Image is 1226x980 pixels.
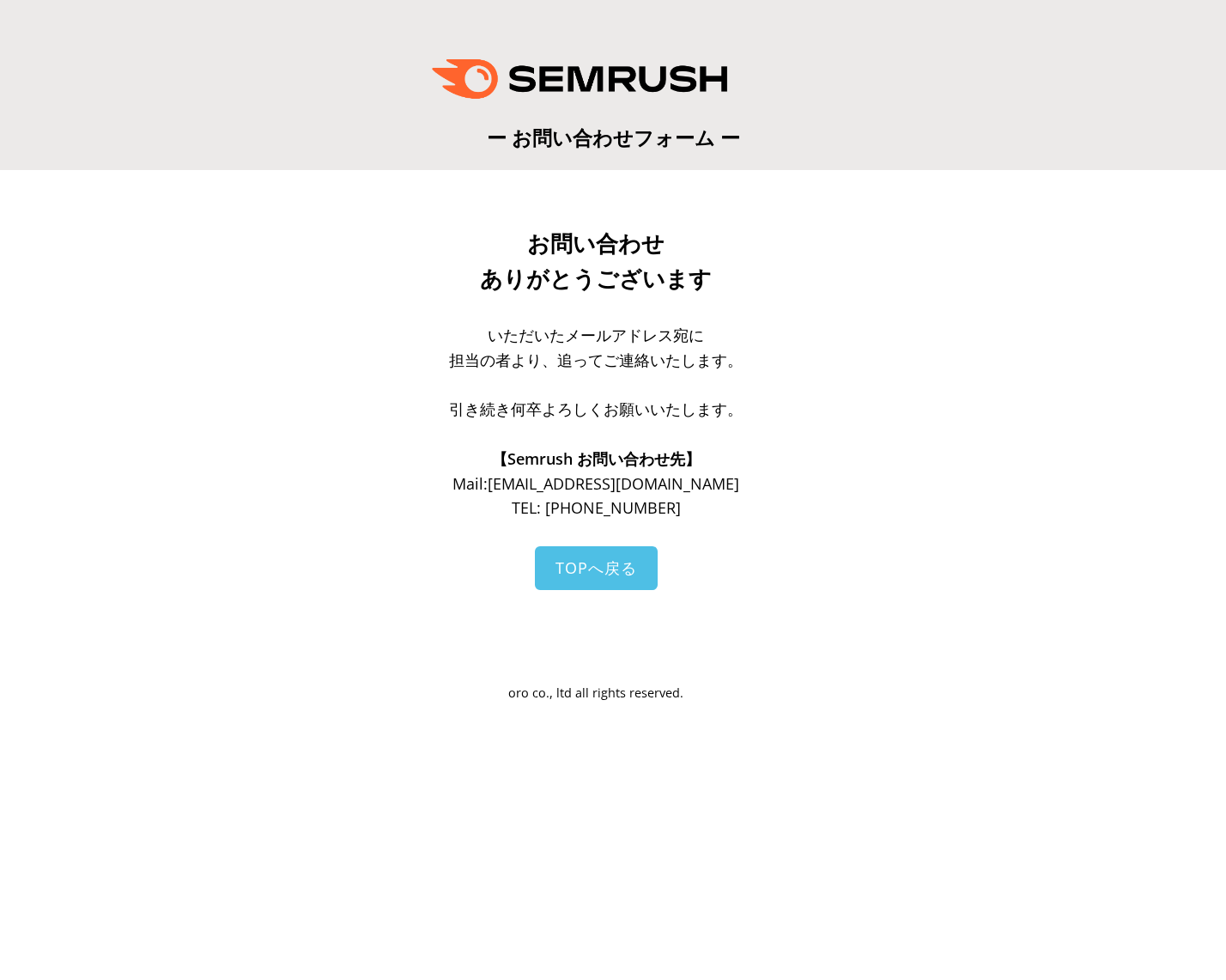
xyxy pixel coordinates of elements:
span: TOPへ戻る [555,557,637,578]
span: お問い合わせ [527,231,665,257]
span: いただいたメールアドレス宛に [488,325,704,345]
a: TOPへ戻る [535,546,658,590]
span: Mail: [EMAIL_ADDRESS][DOMAIN_NAME] [452,473,739,494]
span: 担当の者より、追ってご連絡いたします。 [449,350,743,370]
span: ー お問い合わせフォーム ー [487,124,740,151]
span: TEL: [PHONE_NUMBER] [512,497,681,518]
span: 引き続き何卒よろしくお願いいたします。 [449,399,743,419]
span: ありがとうございます [480,266,712,292]
span: oro co., ltd all rights reserved. [508,685,683,701]
span: 【Semrush お問い合わせ先】 [492,448,701,469]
